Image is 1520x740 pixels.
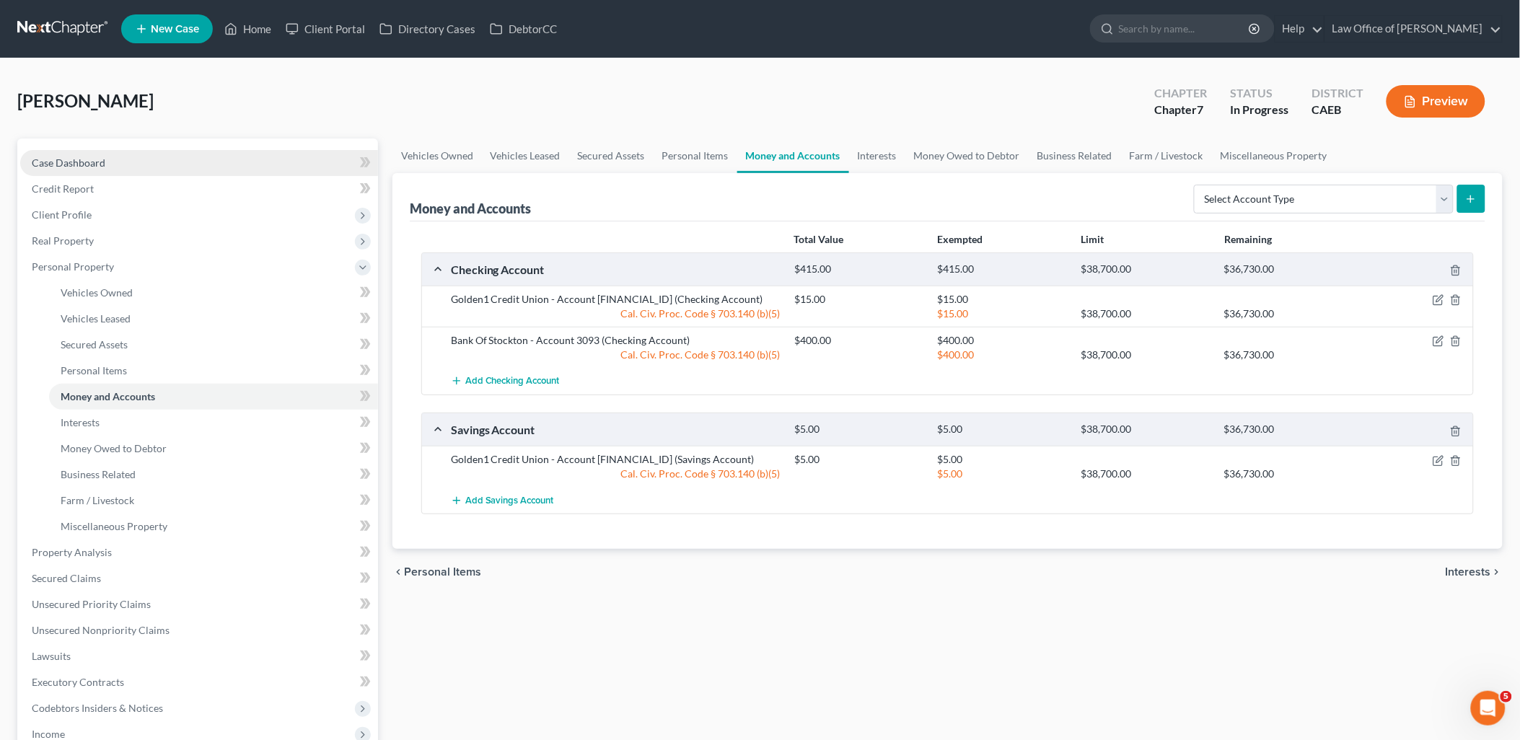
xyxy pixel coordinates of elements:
div: $15.00 [787,292,931,307]
div: $415.00 [931,263,1074,276]
span: 5 [1501,691,1512,702]
a: Case Dashboard [20,150,378,176]
div: Cal. Civ. Proc. Code § 703.140 (b)(5) [444,307,787,321]
span: Client Profile [32,208,92,221]
div: $38,700.00 [1073,423,1217,436]
div: $5.00 [787,452,931,467]
span: Executory Contracts [32,676,124,688]
div: $38,700.00 [1073,263,1217,276]
a: Vehicles Owned [392,138,482,173]
span: Personal Property [32,260,114,273]
div: $15.00 [931,292,1074,307]
a: Farm / Livestock [49,488,378,514]
button: chevron_left Personal Items [392,566,481,578]
div: $38,700.00 [1073,307,1217,321]
a: Secured Assets [49,332,378,358]
div: $5.00 [931,423,1074,436]
span: Add Checking Account [465,376,560,387]
button: Preview [1387,85,1485,118]
span: Income [32,728,65,740]
div: $38,700.00 [1073,467,1217,481]
span: Farm / Livestock [61,494,134,506]
strong: Limit [1081,233,1104,245]
a: Property Analysis [20,539,378,565]
div: $400.00 [931,333,1074,348]
div: $36,730.00 [1217,263,1361,276]
i: chevron_left [392,566,404,578]
div: In Progress [1230,102,1288,118]
a: Client Portal [278,16,372,42]
div: $400.00 [787,333,931,348]
a: Personal Items [49,358,378,384]
span: Lawsuits [32,650,71,662]
a: Secured Claims [20,565,378,591]
div: Money and Accounts [410,200,532,217]
button: Add Checking Account [451,368,560,395]
div: Savings Account [444,422,787,437]
span: Credit Report [32,182,94,195]
div: $36,730.00 [1217,423,1361,436]
a: Unsecured Nonpriority Claims [20,617,378,643]
iframe: Intercom live chat [1471,691,1506,726]
span: Add Savings Account [465,495,554,506]
a: Personal Items [654,138,737,173]
strong: Total Value [794,233,844,245]
a: Interests [49,410,378,436]
button: Add Savings Account [451,487,554,514]
div: $38,700.00 [1073,348,1217,362]
a: Vehicles Leased [49,306,378,332]
i: chevron_right [1491,566,1503,578]
a: Money and Accounts [737,138,849,173]
span: [PERSON_NAME] [17,90,154,111]
a: Home [217,16,278,42]
div: $415.00 [787,263,931,276]
a: Miscellaneous Property [1212,138,1336,173]
a: Interests [849,138,905,173]
span: Real Property [32,234,94,247]
span: Secured Assets [61,338,128,351]
a: Secured Assets [569,138,654,173]
span: Vehicles Owned [61,286,133,299]
span: New Case [151,24,199,35]
a: Directory Cases [372,16,483,42]
strong: Remaining [1224,233,1272,245]
a: Vehicles Owned [49,280,378,306]
span: 7 [1197,102,1203,116]
div: Bank Of Stockton - Account 3093 (Checking Account) [444,333,787,348]
a: Farm / Livestock [1121,138,1212,173]
span: Business Related [61,468,136,480]
span: Unsecured Nonpriority Claims [32,624,170,636]
div: CAEB [1312,102,1363,118]
div: Cal. Civ. Proc. Code § 703.140 (b)(5) [444,348,787,362]
span: Personal Items [61,364,127,376]
div: $36,730.00 [1217,348,1361,362]
input: Search by name... [1119,15,1251,42]
span: Interests [1446,566,1491,578]
span: Money Owed to Debtor [61,442,167,454]
a: Credit Report [20,176,378,202]
a: Lawsuits [20,643,378,669]
a: Money Owed to Debtor [49,436,378,462]
div: $36,730.00 [1217,467,1361,481]
span: Money and Accounts [61,390,155,402]
a: Law Office of [PERSON_NAME] [1325,16,1502,42]
div: $5.00 [931,452,1074,467]
div: Status [1230,85,1288,102]
span: Interests [61,416,100,428]
div: $5.00 [931,467,1074,481]
a: Unsecured Priority Claims [20,591,378,617]
a: Money and Accounts [49,384,378,410]
a: Executory Contracts [20,669,378,695]
div: Chapter [1154,85,1207,102]
div: Cal. Civ. Proc. Code § 703.140 (b)(5) [444,467,787,481]
a: Help [1275,16,1324,42]
span: Vehicles Leased [61,312,131,325]
span: Property Analysis [32,546,112,558]
button: Interests chevron_right [1446,566,1503,578]
a: Money Owed to Debtor [905,138,1029,173]
a: Miscellaneous Property [49,514,378,539]
a: Business Related [49,462,378,488]
span: Unsecured Priority Claims [32,598,151,610]
span: Codebtors Insiders & Notices [32,702,163,714]
div: Chapter [1154,102,1207,118]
